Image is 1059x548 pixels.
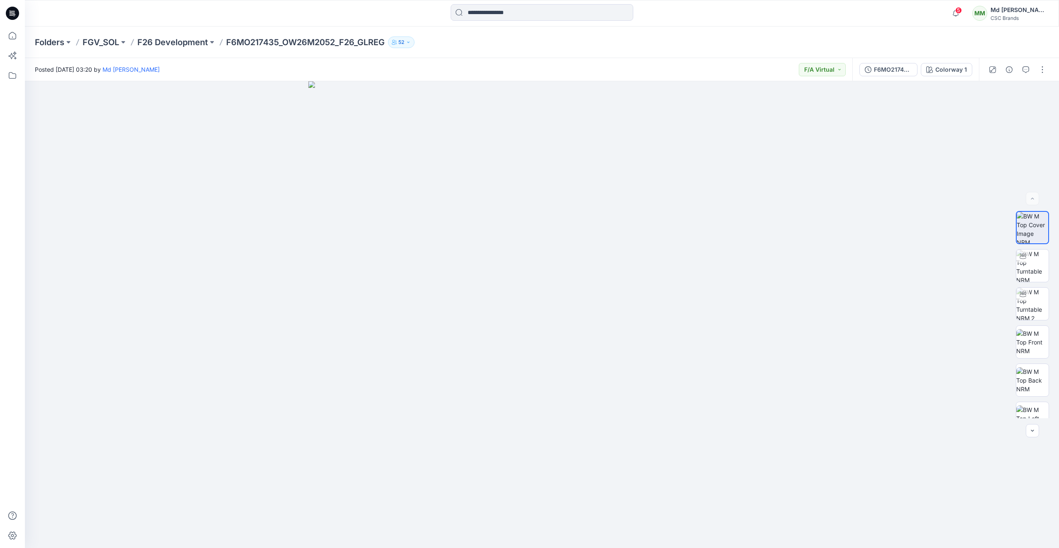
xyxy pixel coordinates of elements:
button: Details [1003,63,1016,76]
img: BW M Top Left NRM [1016,405,1049,432]
div: F6MO217435_OW26M2052_F26_GLREG_VFA [874,65,912,74]
div: MM [972,6,987,21]
img: BW M Top Back NRM [1016,367,1049,393]
img: BW M Top Cover Image NRM [1017,212,1048,243]
a: Md [PERSON_NAME] [102,66,160,73]
span: 5 [955,7,962,14]
div: CSC Brands [991,15,1049,21]
p: 52 [398,38,404,47]
span: Posted [DATE] 03:20 by [35,65,160,74]
a: F26 Development [137,36,208,48]
a: Folders [35,36,64,48]
img: eyJhbGciOiJIUzI1NiIsImtpZCI6IjAiLCJzbHQiOiJzZXMiLCJ0eXAiOiJKV1QifQ.eyJkYXRhIjp7InR5cGUiOiJzdG9yYW... [308,81,776,548]
img: BW M Top Turntable NRM 2 [1016,288,1049,320]
a: FGV_SOL [83,36,119,48]
button: Colorway 1 [921,63,972,76]
button: F6MO217435_OW26M2052_F26_GLREG_VFA [859,63,917,76]
div: Md [PERSON_NAME] [991,5,1049,15]
img: BW M Top Front NRM [1016,329,1049,355]
p: F6MO217435_OW26M2052_F26_GLREG [226,36,385,48]
div: Colorway 1 [935,65,967,74]
img: BW M Top Turntable NRM [1016,250,1049,282]
button: 52 [388,36,415,48]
